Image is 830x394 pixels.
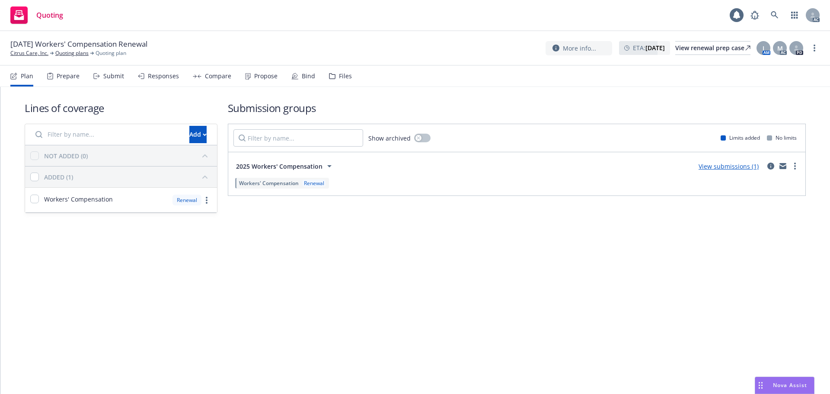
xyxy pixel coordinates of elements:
[233,129,363,147] input: Filter by name...
[10,39,147,49] span: [DATE] Workers' Compensation Renewal
[148,73,179,80] div: Responses
[675,42,750,54] div: View renewal prep case
[57,73,80,80] div: Prepare
[721,134,760,141] div: Limits added
[809,43,820,53] a: more
[746,6,763,24] a: Report a Bug
[339,73,352,80] div: Files
[302,179,326,187] div: Renewal
[645,44,665,52] strong: [DATE]
[25,101,217,115] h1: Lines of coverage
[546,41,612,55] button: More info...
[172,195,201,205] div: Renewal
[633,43,665,52] span: ETA :
[10,49,48,57] a: Citrus Care, Inc.
[55,49,89,57] a: Quoting plans
[7,3,67,27] a: Quoting
[36,12,63,19] span: Quoting
[302,73,315,80] div: Bind
[675,41,750,55] a: View renewal prep case
[755,377,814,394] button: Nova Assist
[786,6,803,24] a: Switch app
[790,161,800,171] a: more
[30,126,184,143] input: Filter by name...
[699,162,759,170] a: View submissions (1)
[103,73,124,80] div: Submit
[767,134,797,141] div: No limits
[254,73,278,80] div: Propose
[236,162,322,171] span: 2025 Workers' Compensation
[766,161,776,171] a: circleInformation
[368,134,411,143] span: Show archived
[778,161,788,171] a: mail
[44,170,212,184] button: ADDED (1)
[205,73,231,80] div: Compare
[189,126,207,143] button: Add
[44,149,212,163] button: NOT ADDED (0)
[239,179,299,187] span: Workers' Compensation
[773,381,807,389] span: Nova Assist
[96,49,126,57] span: Quoting plan
[777,44,783,53] span: M
[201,195,212,205] a: more
[44,151,88,160] div: NOT ADDED (0)
[228,101,806,115] h1: Submission groups
[233,157,337,175] button: 2025 Workers' Compensation
[766,6,783,24] a: Search
[44,195,113,204] span: Workers' Compensation
[44,173,73,182] div: ADDED (1)
[563,44,596,53] span: More info...
[755,377,766,394] div: Drag to move
[763,44,764,53] span: J
[21,73,33,80] div: Plan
